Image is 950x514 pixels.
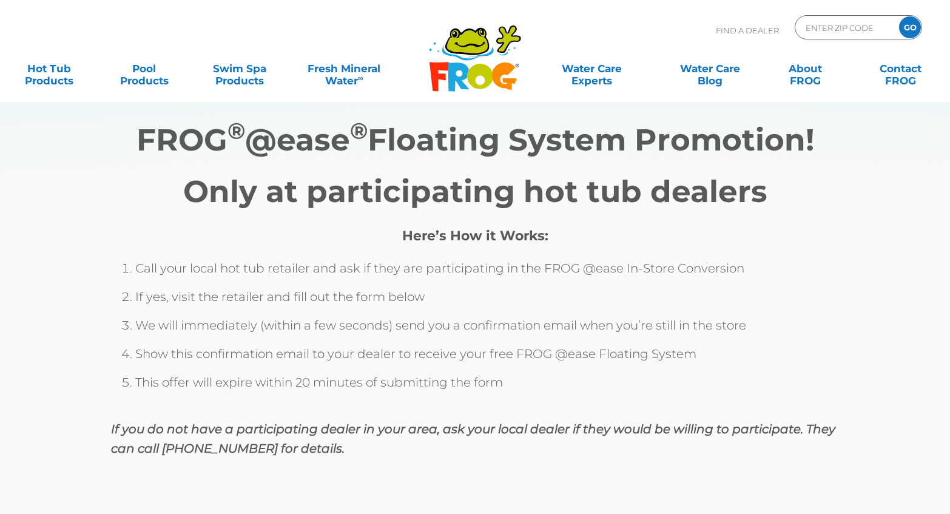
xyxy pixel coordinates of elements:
li: Show this confirmation email to your dealer to receive your free FROG @ease Floating System [135,344,839,373]
li: If yes, visit the retailer and fill out the form below [135,287,839,316]
strong: @ease [245,121,350,158]
p: Find A Dealer [716,15,779,46]
strong: Floating System Promotion! [368,121,814,158]
a: AboutFROG [769,56,843,81]
a: Fresh MineralWater∞ [298,56,391,81]
strong: Here’s How it Works: [402,228,548,244]
a: PoolProducts [107,56,181,81]
strong: FROG [136,121,227,158]
a: Water CareExperts [532,56,652,81]
sup: ∞ [358,73,363,83]
a: Swim SpaProducts [203,56,277,81]
strong: Only at participating hot tub dealers [183,173,767,210]
li: We will immediately (within a few seconds) send you a confirmation email when you’re still in the... [135,316,839,344]
li: Call your local hot tub retailer and ask if they are participating in the FROG @ease In-Store Con... [135,259,839,287]
input: Zip Code Form [804,19,886,36]
input: GO [899,16,921,38]
a: Water CareBlog [673,56,747,81]
em: If you do not have a participating dealer in your area, ask your local dealer if they would be wi... [111,422,835,456]
a: Hot TubProducts [12,56,86,81]
sup: ® [350,117,368,144]
sup: ® [227,117,245,144]
a: ContactFROG [864,56,938,81]
li: This offer will expire within 20 minutes of submitting the form [135,373,839,401]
